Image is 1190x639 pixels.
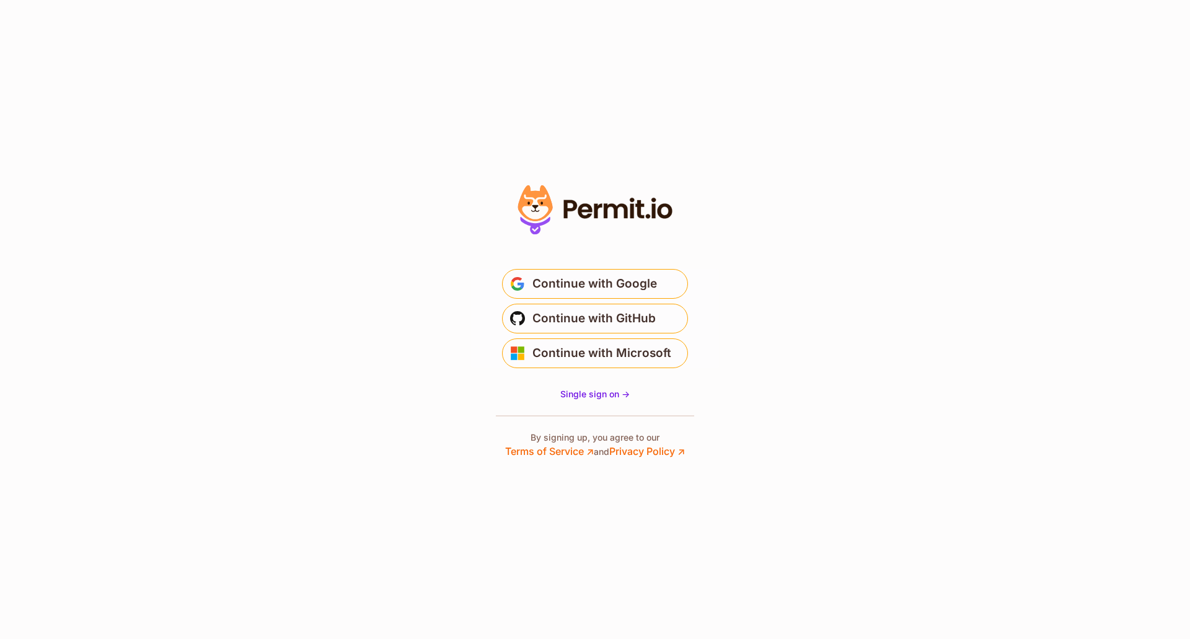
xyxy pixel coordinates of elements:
[560,388,630,400] a: Single sign on ->
[532,274,657,294] span: Continue with Google
[505,445,594,457] a: Terms of Service ↗
[560,389,630,399] span: Single sign on ->
[532,343,671,363] span: Continue with Microsoft
[502,304,688,333] button: Continue with GitHub
[502,338,688,368] button: Continue with Microsoft
[532,309,656,328] span: Continue with GitHub
[505,431,685,459] p: By signing up, you agree to our and
[609,445,685,457] a: Privacy Policy ↗
[502,269,688,299] button: Continue with Google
